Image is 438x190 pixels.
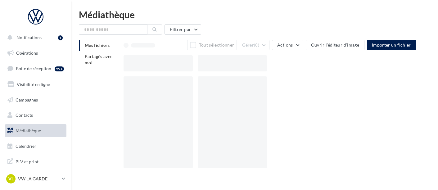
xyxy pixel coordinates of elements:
span: PLV et print personnalisable [16,157,64,171]
span: Actions [277,42,293,47]
a: Médiathèque [4,124,68,137]
div: 1 [58,35,63,40]
a: Calendrier [4,140,68,153]
p: VW LA GARDE [18,176,59,182]
a: Opérations [4,47,68,60]
button: Ouvrir l'éditeur d'image [306,40,364,50]
span: Partagés avec moi [85,54,113,65]
span: Mes fichiers [85,43,110,48]
a: Visibilité en ligne [4,78,68,91]
span: Contacts [16,112,33,118]
button: Actions [272,40,303,50]
div: 99+ [55,66,64,71]
span: Médiathèque [16,128,41,133]
a: VL VW LA GARDE [5,173,66,185]
span: Notifications [16,35,42,40]
span: Importer un fichier [372,42,411,47]
button: Filtrer par [165,24,201,35]
div: Médiathèque [79,10,431,19]
button: Importer un fichier [367,40,416,50]
a: Contacts [4,109,68,122]
a: Boîte de réception99+ [4,62,68,75]
button: Tout sélectionner [187,40,237,50]
a: Campagnes [4,93,68,106]
button: Gérer(0) [237,40,269,50]
span: VL [8,176,14,182]
a: PLV et print personnalisable [4,155,68,173]
span: Boîte de réception [16,66,51,71]
span: (0) [254,43,259,47]
span: Opérations [16,50,38,56]
button: Notifications 1 [4,31,65,44]
span: Campagnes [16,97,38,102]
span: Visibilité en ligne [17,82,50,87]
span: Calendrier [16,143,36,149]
